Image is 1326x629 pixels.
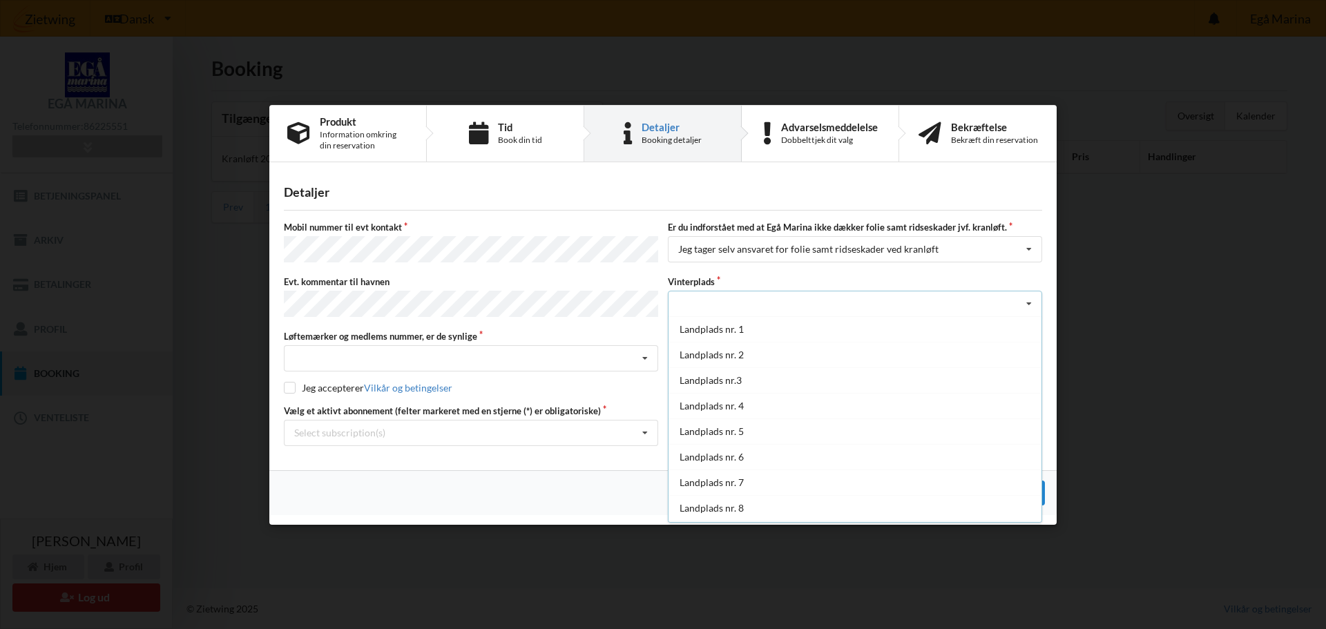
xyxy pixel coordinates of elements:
div: Select subscription(s) [294,427,385,438]
div: Advarselsmeddelelse [781,121,878,132]
div: Landplads nr. 6 [669,444,1041,470]
div: Landplads nr. 8 [669,495,1041,521]
div: Jeg tager selv ansvaret for folie samt ridseskader ved kranløft [678,244,939,254]
div: Information omkring din reservation [320,128,408,151]
div: Landplads nr. 4 [669,393,1041,418]
a: Vilkår og betingelser [364,382,452,394]
div: Landplads nr. 9 [669,521,1041,546]
label: Mobil nummer til evt kontakt [284,221,658,233]
label: Vinterplads [668,275,1042,288]
div: Bekræft din reservation [951,134,1038,145]
label: Evt. kommentar til havnen [284,275,658,288]
div: Landplads nr. 1 [669,316,1041,342]
div: Detaljer [284,184,1042,200]
div: Bekræftelse [951,121,1038,132]
div: Landplads nr. 7 [669,470,1041,495]
div: Book din tid [498,134,542,145]
label: Jeg accepterer [284,382,452,394]
div: Produkt [320,115,408,126]
div: Tid [498,121,542,132]
div: Detaljer [642,121,702,132]
div: Landplads nr. 5 [669,418,1041,444]
div: Landplads nr. 2 [669,342,1041,367]
div: Dobbelttjek dit valg [781,134,878,145]
div: Booking detaljer [642,134,702,145]
label: Løftemærker og medlems nummer, er de synlige [284,329,658,342]
label: Vælg et aktivt abonnement (felter markeret med en stjerne (*) er obligatoriske) [284,404,658,416]
label: Er du indforstået med at Egå Marina ikke dækker folie samt ridseskader jvf. kranløft. [668,221,1042,233]
div: Landplads nr.3 [669,367,1041,393]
